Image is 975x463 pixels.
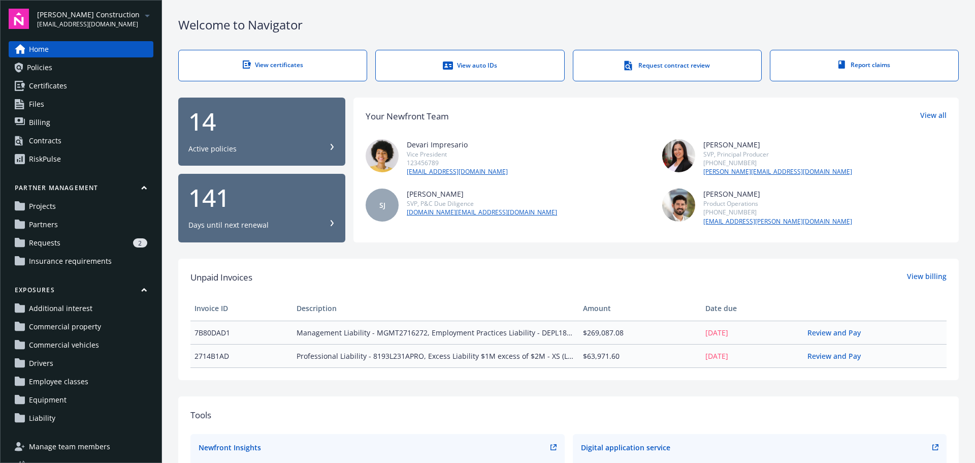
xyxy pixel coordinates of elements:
button: [PERSON_NAME] Construction[EMAIL_ADDRESS][DOMAIN_NAME]arrowDropDown [37,9,153,29]
td: 2714B1AD [190,344,292,367]
a: Partners [9,217,153,233]
div: Welcome to Navigator [178,16,959,34]
div: Active policies [188,144,237,154]
a: arrowDropDown [141,9,153,21]
a: Commercial vehicles [9,337,153,353]
div: Devari Impresario [407,139,508,150]
button: Partner management [9,183,153,196]
span: Drivers [29,355,53,372]
span: SJ [379,200,385,210]
a: [DOMAIN_NAME][EMAIL_ADDRESS][DOMAIN_NAME] [407,208,557,217]
td: $269,087.08 [579,321,701,344]
span: Commercial property [29,319,101,335]
img: photo [662,189,695,222]
a: Requests2 [9,235,153,251]
td: [DATE] [701,344,803,367]
a: [PERSON_NAME][EMAIL_ADDRESS][DOMAIN_NAME] [703,167,852,176]
div: Tools [190,409,947,422]
div: Newfront Insights [199,442,261,453]
a: Equipment [9,392,153,408]
div: [PHONE_NUMBER] [703,159,852,167]
th: Amount [579,296,701,321]
span: Additional interest [29,300,92,317]
div: 14 [188,109,335,134]
a: Drivers [9,355,153,372]
th: Invoice ID [190,296,292,321]
div: Your Newfront Team [366,110,449,123]
span: Certificates [29,78,67,94]
a: View billing [907,271,947,284]
th: Description [292,296,578,321]
span: Unpaid Invoices [190,271,252,284]
a: RiskPulse [9,151,153,167]
span: Policies [27,59,52,76]
div: Report claims [791,60,938,69]
a: Employee classes [9,374,153,390]
div: [PHONE_NUMBER] [703,208,852,217]
div: Vice President [407,150,508,159]
a: View all [920,110,947,123]
a: Manage team members [9,439,153,455]
a: [EMAIL_ADDRESS][DOMAIN_NAME] [407,167,508,176]
span: [PERSON_NAME] Construction [37,9,140,20]
div: [PERSON_NAME] [703,189,852,199]
div: 123456789 [407,159,508,167]
th: Date due [701,296,803,321]
a: Policies [9,59,153,76]
div: SVP, P&C Due Diligence [407,199,557,208]
button: Exposures [9,286,153,298]
a: Certificates [9,78,153,94]
div: Request contract review [594,60,741,71]
a: Contracts [9,133,153,149]
span: Projects [29,198,56,214]
div: [PERSON_NAME] [703,139,852,150]
a: [EMAIL_ADDRESS][PERSON_NAME][DOMAIN_NAME] [703,217,852,226]
td: 7B80DAD1 [190,321,292,344]
span: Commercial vehicles [29,337,99,353]
div: Contracts [29,133,61,149]
span: Professional Liability - 8193L231APRO, Excess Liability $1M excess of $2M - XS (Laguna Niguel Pro... [297,351,574,361]
span: Employee classes [29,374,88,390]
span: Insurance requirements [29,253,112,269]
a: Review and Pay [807,351,869,361]
div: SVP, Principal Producer [703,150,852,159]
img: navigator-logo.svg [9,9,29,29]
span: Liability [29,410,55,426]
img: photo [662,139,695,172]
a: Liability [9,410,153,426]
a: Billing [9,114,153,131]
div: [PERSON_NAME] [407,189,557,199]
div: 141 [188,186,335,210]
td: $63,971.60 [579,344,701,367]
a: Additional interest [9,300,153,317]
a: Report claims [770,50,959,81]
button: 141Days until next renewal [178,174,345,242]
div: Days until next renewal [188,220,269,230]
span: Equipment [29,392,67,408]
div: View auto IDs [396,60,543,71]
span: Requests [29,235,60,251]
div: RiskPulse [29,151,61,167]
span: Partners [29,217,58,233]
a: Files [9,96,153,112]
span: Management Liability - MGMT2716272, Employment Practices Liability - DEPL18971387, Cyber - C955Y9... [297,327,574,338]
td: [DATE] [701,321,803,344]
span: [EMAIL_ADDRESS][DOMAIN_NAME] [37,20,140,29]
span: Manage team members [29,439,110,455]
div: View certificates [199,60,346,69]
a: View auto IDs [375,50,564,81]
div: 2 [133,238,147,248]
div: Digital application service [581,442,670,453]
a: Projects [9,198,153,214]
img: photo [366,139,399,172]
a: View certificates [178,50,367,81]
span: Billing [29,114,50,131]
span: Files [29,96,44,112]
button: 14Active policies [178,98,345,166]
a: Commercial property [9,319,153,335]
span: Home [29,41,49,57]
a: Insurance requirements [9,253,153,269]
a: Request contract review [573,50,762,81]
a: Home [9,41,153,57]
div: Product Operations [703,199,852,208]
